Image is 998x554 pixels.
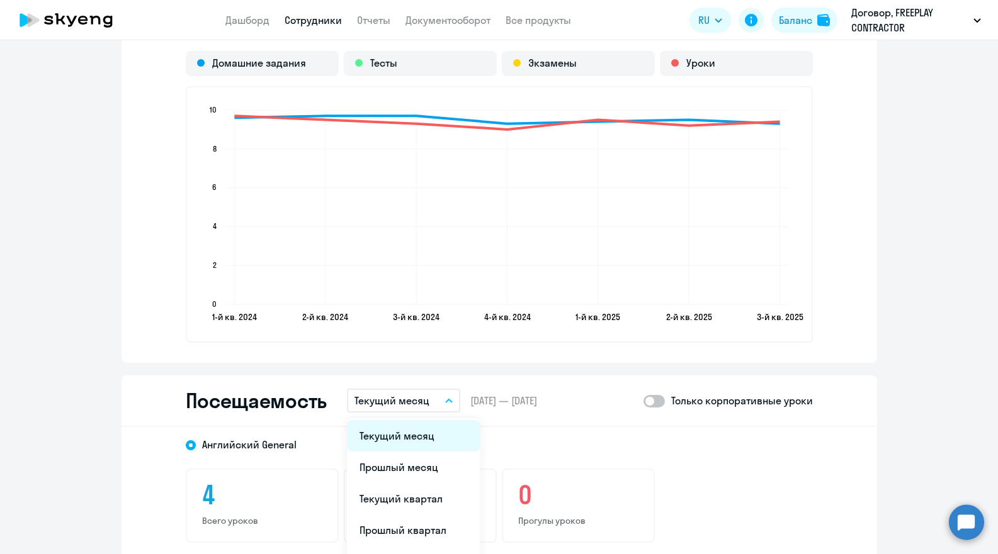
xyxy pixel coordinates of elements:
[202,438,297,452] span: Английский General
[210,105,217,114] text: 10
[689,8,731,33] button: RU
[186,51,339,76] div: Домашние задания
[845,5,987,35] button: Договор, FREEPLAY CONTRACTOR
[698,13,710,28] span: RU
[393,311,439,323] text: 3-й кв. 2024
[213,144,217,153] text: 8
[202,515,322,526] p: Всего уроков
[202,480,322,510] h3: 4
[213,221,217,231] text: 4
[779,13,812,28] div: Баланс
[354,393,429,408] p: Текущий месяц
[212,182,217,192] text: 6
[756,311,803,323] text: 3-й кв. 2025
[671,393,813,408] p: Только корпоративные уроки
[285,14,342,26] a: Сотрудники
[660,51,813,76] div: Уроки
[213,260,217,270] text: 2
[502,51,655,76] div: Экзамены
[302,311,348,323] text: 2-й кв. 2024
[506,14,571,26] a: Все продукты
[212,299,217,309] text: 0
[518,480,638,510] h3: 0
[344,51,497,76] div: Тесты
[817,14,830,26] img: balance
[771,8,837,33] button: Балансbalance
[212,311,256,323] text: 1-й кв. 2024
[666,311,712,323] text: 2-й кв. 2025
[357,14,390,26] a: Отчеты
[518,515,638,526] p: Прогулы уроков
[186,388,327,413] h2: Посещаемость
[484,311,530,323] text: 4-й кв. 2024
[576,311,620,323] text: 1-й кв. 2025
[347,389,460,413] button: Текущий месяц
[225,14,269,26] a: Дашборд
[470,394,537,407] span: [DATE] — [DATE]
[405,14,490,26] a: Документооборот
[851,5,968,35] p: Договор, FREEPLAY CONTRACTOR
